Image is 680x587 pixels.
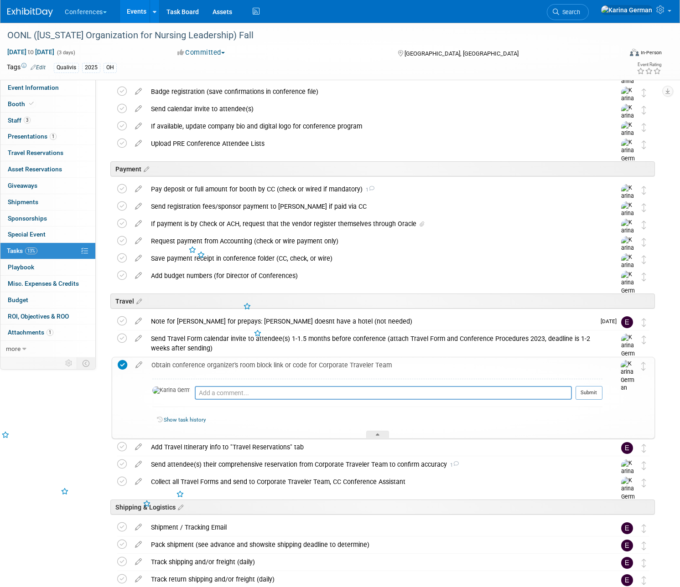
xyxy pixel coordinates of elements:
[82,63,100,72] div: 2025
[642,524,646,533] i: Move task
[642,203,646,212] i: Move task
[621,522,633,534] img: Erin Anderson
[621,477,635,509] img: Karina German
[601,318,621,324] span: [DATE]
[130,139,146,148] a: edit
[642,318,646,327] i: Move task
[130,122,146,130] a: edit
[642,140,646,149] i: Move task
[6,345,21,352] span: more
[130,335,146,343] a: edit
[621,253,635,286] img: Karina German
[405,50,519,57] span: [GEOGRAPHIC_DATA], [GEOGRAPHIC_DATA]
[621,459,635,492] img: Karina German
[0,211,95,227] a: Sponsorships
[146,331,603,356] div: Send Travel Form calendar invite to attendee(s) 1-1.5 months before conference (attach Travel For...
[130,254,146,263] a: edit
[47,329,53,336] span: 1
[110,499,655,515] div: Shipping & Logistics
[8,182,37,189] span: Giveaways
[0,309,95,324] a: ROI, Objectives & ROO
[0,243,95,259] a: Tasks13%
[130,575,146,583] a: edit
[146,537,603,552] div: Pack shipment (see advance and showsite shipping deadline to determine)
[146,181,603,197] div: Pay deposit or full amount for booth by CC (check or wired if mandatory)
[130,443,146,451] a: edit
[363,187,374,193] span: 1
[146,554,603,570] div: Track shipping and/or freight (daily)
[61,357,77,369] td: Personalize Event Tab Strip
[24,117,31,124] span: 3
[174,48,228,57] button: Committed
[130,220,146,228] a: edit
[0,129,95,144] a: Presentations1
[146,199,603,214] div: Send registration fees/sponsor payment to [PERSON_NAME] if paid via CC
[146,251,603,266] div: Save payment receipt in conference folder (CC, check, or wire)
[621,442,633,454] img: Erin Anderson
[0,227,95,242] a: Special Event
[4,27,606,44] div: OONL ([US_STATE] Organization for Nursing Leadership) Fall
[7,48,55,56] span: [DATE] [DATE]
[547,4,589,20] a: Search
[564,47,662,61] div: Event Format
[621,316,633,328] img: Erin Anderson
[621,104,635,136] img: Karina German
[146,233,603,249] div: Request payment from Accounting (check or wire payment only)
[621,201,635,234] img: Karina German
[642,461,646,470] i: Move task
[29,101,34,106] i: Booth reservation complete
[642,444,646,453] i: Move task
[130,317,146,325] a: edit
[642,479,646,487] i: Move task
[621,557,633,569] img: Erin Anderson
[8,313,69,320] span: ROI, Objectives & ROO
[621,87,635,119] img: Karina German
[0,80,95,96] a: Event Information
[110,161,655,176] div: Payment
[134,296,142,305] a: Edit sections
[146,314,595,329] div: Note for [PERSON_NAME] for prepays: [PERSON_NAME] doesnt have a hotel (not needed)
[54,63,79,72] div: Qualivis
[130,272,146,280] a: edit
[621,334,635,366] img: Karina German
[642,221,646,229] i: Move task
[130,478,146,486] a: edit
[8,231,46,238] span: Special Event
[8,117,31,124] span: Staff
[0,194,95,210] a: Shipments
[642,335,646,344] i: Move task
[642,273,646,281] i: Move task
[8,263,34,271] span: Playbook
[0,292,95,308] a: Budget
[146,84,603,99] div: Badge registration (save confirmations in conference file)
[8,329,53,336] span: Attachments
[8,100,36,108] span: Booth
[164,417,206,423] a: Show task history
[31,64,46,71] a: Edit
[0,178,95,194] a: Giveaways
[621,139,635,171] img: Karina German
[8,198,38,206] span: Shipments
[146,268,603,283] div: Add budget numbers (for Director of Conferences)
[0,113,95,129] a: Staff3
[131,361,147,369] a: edit
[576,386,602,400] button: Submit
[0,145,95,161] a: Travel Reservations
[146,216,603,232] div: If payment is by Check or ACH, request that the vendor register themselves through Oracle
[147,357,602,373] div: Obtain conference organizer's room block link or code for Corporate Traveler Team
[130,558,146,566] a: edit
[621,540,633,551] img: Erin Anderson
[642,88,646,97] i: Move task
[25,247,37,254] span: 13%
[7,8,53,17] img: ExhibitDay
[630,49,639,56] img: Format-Inperson.png
[621,236,635,268] img: Karina German
[56,50,75,56] span: (3 days)
[0,324,95,340] a: Attachments1
[642,106,646,114] i: Move task
[642,255,646,264] i: Move task
[146,572,603,587] div: Track return shipping and/or freight (daily)
[50,133,57,140] span: 1
[176,502,183,511] a: Edit sections
[130,202,146,211] a: edit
